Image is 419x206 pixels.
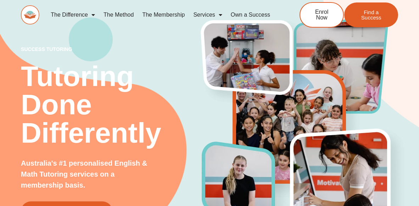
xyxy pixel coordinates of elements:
a: Services [189,7,226,23]
h2: Tutoring Done Differently [21,62,202,147]
a: The Difference [46,7,99,23]
p: success tutoring [21,47,202,52]
nav: Menu [46,7,278,23]
a: The Method [99,7,138,23]
a: Own a Success [227,7,274,23]
a: Enrol Now [300,2,344,28]
span: Enrol Now [311,9,333,21]
p: Australia's #1 personalised English & Math Tutoring services on a membership basis. [21,158,153,191]
a: The Membership [138,7,189,23]
a: Find a Success [344,2,398,27]
span: Find a Success [355,10,387,20]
